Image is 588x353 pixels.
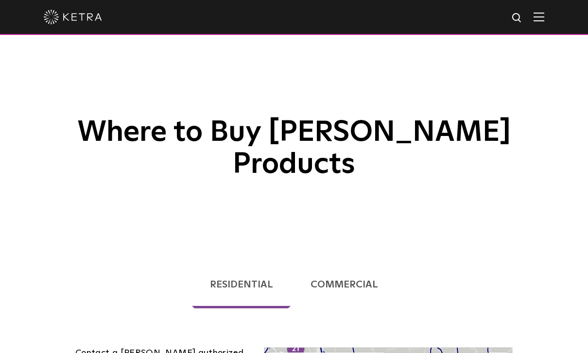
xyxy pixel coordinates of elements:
[293,261,396,308] a: Commercial
[192,261,291,308] a: Residential
[511,12,523,24] img: search icon
[68,43,520,181] h1: Where to Buy [PERSON_NAME] Products
[534,12,544,21] img: Hamburger%20Nav.svg
[44,10,102,24] img: ketra-logo-2019-white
